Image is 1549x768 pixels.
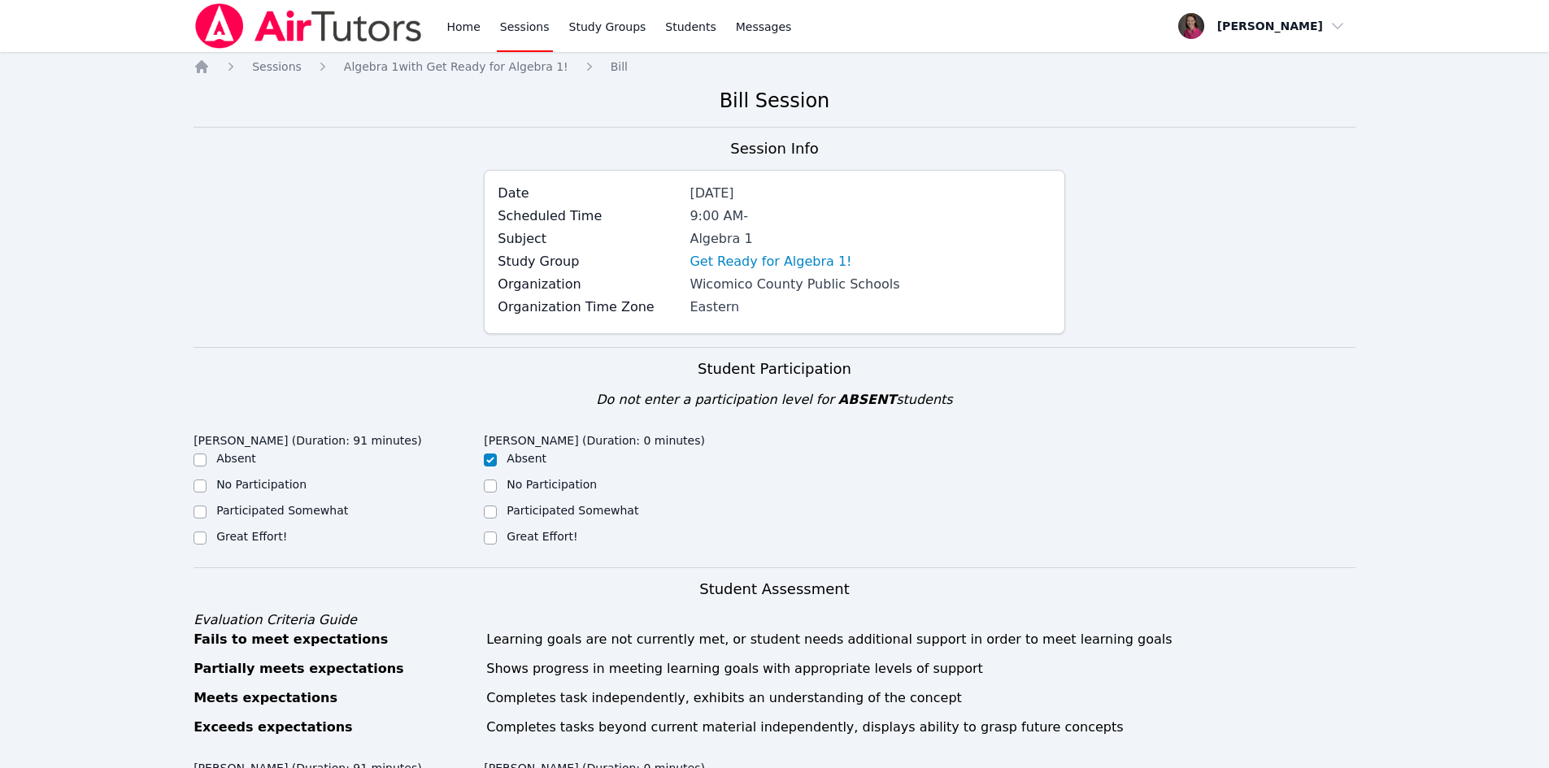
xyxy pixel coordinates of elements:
[486,718,1355,737] div: Completes tasks beyond current material independently, displays ability to grasp future concepts
[498,229,680,249] label: Subject
[507,530,577,543] label: Great Effort!
[611,60,628,73] span: Bill
[252,60,302,73] span: Sessions
[690,252,851,271] a: Get Ready for Algebra 1!
[507,504,638,517] label: Participated Somewhat
[216,530,287,543] label: Great Effort!
[690,206,1051,226] div: 9:00 AM -
[498,206,680,226] label: Scheduled Time
[690,229,1051,249] div: Algebra 1
[838,392,896,407] span: ABSENT
[730,137,818,160] h3: Session Info
[194,659,476,679] div: Partially meets expectations
[194,59,1355,75] nav: Breadcrumb
[194,630,476,649] div: Fails to meet expectations
[484,426,705,450] legend: [PERSON_NAME] (Duration: 0 minutes)
[498,297,680,317] label: Organization Time Zone
[690,297,1051,317] div: Eastern
[344,59,568,75] a: Algebra 1with Get Ready for Algebra 1!
[498,252,680,271] label: Study Group
[194,718,476,737] div: Exceeds expectations
[736,19,792,35] span: Messages
[486,659,1355,679] div: Shows progress in meeting learning goals with appropriate levels of support
[216,452,256,465] label: Absent
[194,3,424,49] img: Air Tutors
[611,59,628,75] a: Bill
[507,452,546,465] label: Absent
[690,184,1051,203] div: [DATE]
[194,390,1355,410] div: Do not enter a participation level for students
[252,59,302,75] a: Sessions
[498,184,680,203] label: Date
[194,578,1355,601] h3: Student Assessment
[194,688,476,708] div: Meets expectations
[486,630,1355,649] div: Learning goals are not currently met, or student needs additional support in order to meet learni...
[344,60,568,73] span: Algebra 1 with Get Ready for Algebra 1!
[194,610,1355,630] div: Evaluation Criteria Guide
[194,88,1355,114] h2: Bill Session
[194,426,422,450] legend: [PERSON_NAME] (Duration: 91 minutes)
[690,275,1051,294] div: Wicomico County Public Schools
[507,478,597,491] label: No Participation
[194,358,1355,380] h3: Student Participation
[216,478,307,491] label: No Participation
[498,275,680,294] label: Organization
[216,504,348,517] label: Participated Somewhat
[486,688,1355,708] div: Completes task independently, exhibits an understanding of the concept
